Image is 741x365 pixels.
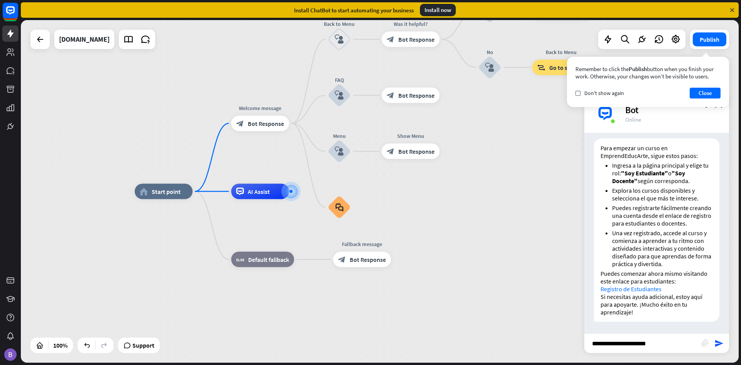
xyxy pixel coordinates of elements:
li: Explora los cursos disponibles y selecciona el que más te interese. [612,187,713,202]
div: Back to Menu [526,48,596,56]
p: Puedes comenzar ahora mismo visitando este enlace para estudiantes: [601,270,713,293]
p: Para empezar un curso en EmprendEducArte, sigue estos pasos: [601,144,713,160]
i: block_bot_response [387,148,394,155]
li: Puedes registrarte fácilmente creando una cuenta desde el enlace de registro para estudiantes o d... [612,204,713,227]
i: block_bot_response [338,256,346,263]
span: Publish [629,65,647,73]
i: block_bot_response [236,119,244,127]
strong: "Soy Estudiante" [621,169,668,177]
div: Install ChatBot to start automating your business [294,7,414,14]
div: Online [625,116,720,123]
span: AI Assist [248,188,270,195]
div: Show Menu [376,132,445,140]
span: Don't show again [584,90,624,97]
span: Support [132,339,154,351]
span: Bot Response [398,36,435,43]
div: No [467,48,513,56]
i: block_faq [335,203,343,212]
i: block_user_input [335,91,344,100]
span: Bot Response [398,92,435,99]
button: Open LiveChat chat widget [6,3,29,26]
li: Ingresa a la página principal y elige tu rol: o según corresponda. [612,161,713,185]
div: Back to Menu [316,20,362,28]
div: Remember to click the button when you finish your work. Otherwise, your changes won’t be visible ... [575,65,721,80]
div: Fallback message [327,240,397,248]
div: Was it helpful? [376,20,445,28]
button: Close [690,88,721,98]
i: block_user_input [485,63,494,72]
div: Bot [625,104,720,116]
p: Si necesitas ayuda adicional, estoy aquí para apoyarte. ¡Mucho éxito en tu aprendizaje! [601,293,713,316]
div: FAQ [316,76,362,84]
i: block_user_input [335,147,344,156]
button: Publish [693,32,726,46]
i: block_fallback [236,256,244,263]
span: Bot Response [398,148,435,155]
strong: "Soy Docente" [612,169,685,185]
i: send [714,339,724,348]
i: home_2 [140,188,148,195]
i: block_goto [537,63,545,71]
i: block_bot_response [387,92,394,99]
i: block_user_input [335,35,344,44]
a: Registro de Estudiantes [601,285,661,293]
span: Start point [152,188,181,195]
div: Install now [420,4,456,16]
span: Bot Response [248,119,284,127]
span: Bot Response [350,256,386,263]
i: block_attachment [701,339,709,347]
div: pink-bison-233207.hostingersite.com [59,30,110,49]
span: Default fallback [248,256,289,263]
div: Welcome message [225,104,295,112]
div: Menu [316,132,362,140]
span: Go to step [549,63,576,71]
i: block_bot_response [387,36,394,43]
div: 100% [51,339,70,351]
li: Una vez registrado, accede al curso y comienza a aprender a tu ritmo con actividades interactivas... [612,229,713,268]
